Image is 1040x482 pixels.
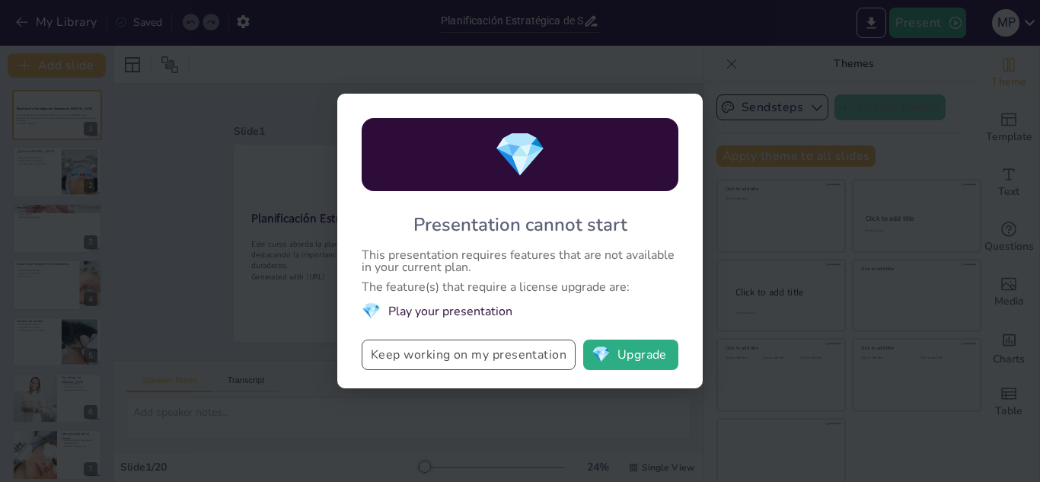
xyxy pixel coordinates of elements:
[493,126,547,184] span: diamond
[583,340,678,370] button: diamondUpgrade
[362,301,678,321] li: Play your presentation
[592,347,611,362] span: diamond
[362,281,678,293] div: The feature(s) that require a license upgrade are:
[362,249,678,273] div: This presentation requires features that are not available in your current plan.
[413,212,627,237] div: Presentation cannot start
[362,340,576,370] button: Keep working on my presentation
[362,301,381,321] span: diamond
